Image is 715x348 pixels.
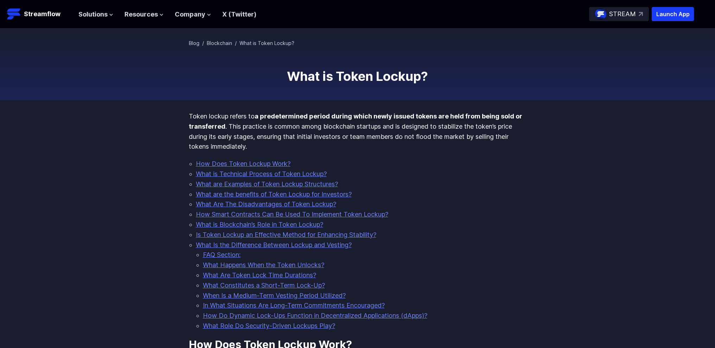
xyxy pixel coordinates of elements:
[222,11,256,18] a: X (Twitter)
[189,69,526,83] h1: What is Token Lockup?
[196,170,327,178] a: What is Technical Process of Token Lockup?
[7,7,71,21] a: Streamflow
[203,312,427,319] a: How Do Dynamic Lock-Ups Function in Decentralized Applications (dApps)?
[203,302,385,309] a: In What Situations Are Long-Term Commitments Encouraged?
[196,231,376,238] a: Is Token Lockup an Effective Method for Enhancing Stability?
[235,40,237,46] span: /
[203,322,335,329] a: What Role Do Security-Driven Lockups Play?
[196,221,323,228] a: What is Blockchain’s Role in Token Lockup?
[196,180,338,188] a: What are Examples of Token Lockup Structures?
[203,251,241,258] a: FAQ Section:
[78,9,113,20] button: Solutions
[639,12,643,16] img: top-right-arrow.svg
[125,9,158,20] span: Resources
[189,40,199,46] a: Blog
[203,271,316,279] a: What Are Token Lock Time Durations?
[652,7,694,21] button: Launch App
[203,292,346,299] a: When Is a Medium-Term Vesting Period Utilized?
[78,9,108,20] span: Solutions
[189,112,522,130] strong: a predetermined period during which newly issued tokens are held from being sold or transferred
[202,40,204,46] span: /
[196,191,352,198] a: What are the benefits of Token Lockup for Investors?
[240,40,294,46] span: What is Token Lockup?
[196,241,352,249] a: What Is the Difference Between Lockup and Vesting?
[203,261,324,269] a: What Happens When the Token Unlocks?
[24,9,60,19] p: Streamflow
[609,9,636,19] p: STREAM
[125,9,164,20] button: Resources
[207,40,232,46] a: Blockchain
[196,160,291,167] a: How Does Token Lockup Work?
[595,8,606,20] img: streamflow-logo-circle.png
[196,200,336,208] a: What Are The Disadvantages of Token Lockup?
[589,7,649,21] a: STREAM
[203,282,325,289] a: What Constitutes a Short-Term Lock-Up?
[7,7,21,21] img: Streamflow Logo
[175,9,211,20] button: Company
[175,9,205,20] span: Company
[189,111,526,152] p: Token lockup refers to . This practice is common among blockchain startups and is designed to sta...
[196,211,388,218] a: How Smart Contracts Can Be Used To Implement Token Lockup?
